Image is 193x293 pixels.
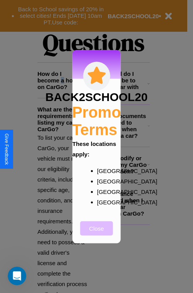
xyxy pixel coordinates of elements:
[8,267,26,285] iframe: Intercom live chat
[97,165,112,176] p: [GEOGRAPHIC_DATA]
[45,90,147,103] h3: BACK2SCHOOL20
[97,176,112,186] p: [GEOGRAPHIC_DATA]
[4,134,9,165] div: Give Feedback
[72,103,121,138] h2: Promo Terms
[97,197,112,207] p: [GEOGRAPHIC_DATA]
[73,140,116,157] b: These locations apply:
[80,221,113,235] button: Close
[97,186,112,197] p: [GEOGRAPHIC_DATA]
